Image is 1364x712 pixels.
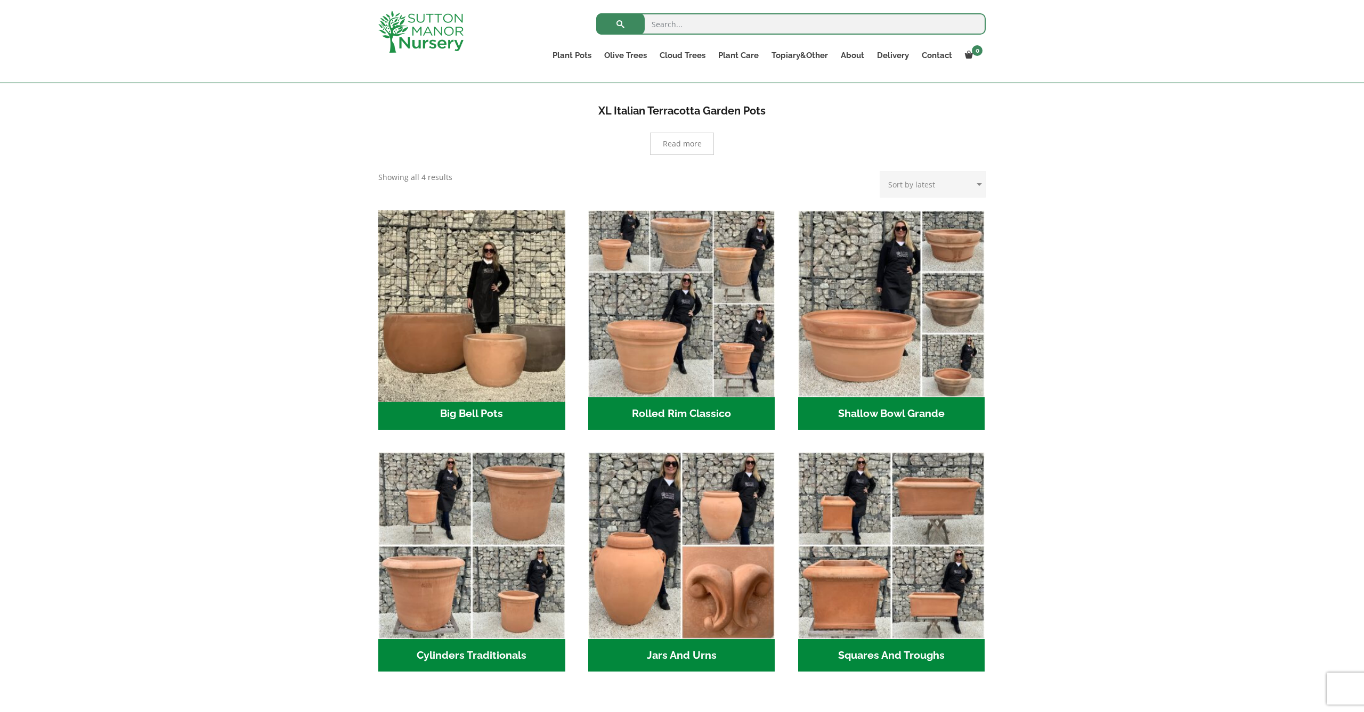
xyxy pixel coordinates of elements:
a: Visit product category Squares And Troughs [798,452,985,672]
p: Showing all 4 results [378,171,452,184]
a: Olive Trees [598,48,653,63]
span: 0 [972,45,983,56]
b: XL Italian Terracotta Garden Pots [598,104,766,117]
img: Jars And Urns [588,452,775,639]
h2: Jars And Urns [588,639,775,672]
img: Squares And Troughs [798,452,985,639]
img: Cylinders Traditionals [378,452,565,639]
a: Contact [915,48,959,63]
img: Shallow Bowl Grande [798,210,985,397]
img: logo [378,11,464,53]
a: About [834,48,871,63]
a: Delivery [871,48,915,63]
h2: Big Bell Pots [378,397,565,430]
a: Visit product category Shallow Bowl Grande [798,210,985,430]
a: Cloud Trees [653,48,712,63]
h2: Cylinders Traditionals [378,639,565,672]
a: Visit product category Cylinders Traditionals [378,452,565,672]
span: Read more [663,140,702,148]
a: Plant Care [712,48,765,63]
img: Big Bell Pots [374,206,570,402]
img: Rolled Rim Classico [588,210,775,397]
a: Visit product category Big Bell Pots [378,210,565,430]
input: Search... [596,13,986,35]
a: Plant Pots [546,48,598,63]
a: Visit product category Rolled Rim Classico [588,210,775,430]
h2: Squares And Troughs [798,639,985,672]
a: 0 [959,48,986,63]
select: Shop order [880,171,986,198]
a: Visit product category Jars And Urns [588,452,775,672]
h2: Rolled Rim Classico [588,397,775,430]
h2: Shallow Bowl Grande [798,397,985,430]
a: Topiary&Other [765,48,834,63]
